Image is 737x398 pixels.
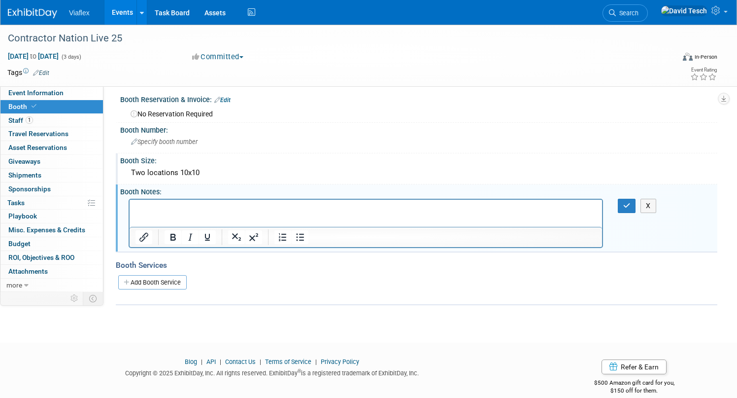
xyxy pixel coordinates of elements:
button: Committed [189,52,247,62]
div: Booth Reservation & Invoice: [120,92,717,105]
td: Personalize Event Tab Strip [66,292,83,305]
a: Misc. Expenses & Credits [0,223,103,237]
div: Booth Notes: [120,184,717,197]
button: X [640,199,656,213]
span: Attachments [8,267,48,275]
button: Bullet list [292,230,308,244]
span: Event Information [8,89,64,97]
a: Tasks [0,196,103,210]
button: Superscript [245,230,262,244]
div: Booth Size: [120,153,717,166]
span: Search [616,9,638,17]
div: Booth Services [116,260,717,271]
span: Tasks [7,199,25,207]
td: Toggle Event Tabs [83,292,103,305]
span: Playbook [8,212,37,220]
a: Edit [214,97,231,104]
a: Sponsorships [0,182,103,196]
a: Shipments [0,169,103,182]
button: Bold [165,230,181,244]
a: Playbook [0,210,103,223]
a: more [0,279,103,292]
sup: ® [298,368,301,374]
div: $150 off for them. [551,387,717,395]
div: Event Format [611,51,717,66]
a: Asset Reservations [0,141,103,154]
img: Format-Inperson.png [683,53,693,61]
span: | [313,358,319,365]
span: Travel Reservations [8,130,68,138]
span: Specify booth number [131,138,198,145]
div: $500 Amazon gift card for you, [551,372,717,395]
div: Contractor Nation Live 25 [4,30,657,47]
a: Travel Reservations [0,127,103,141]
span: | [199,358,205,365]
span: | [217,358,224,365]
a: Search [603,4,648,22]
span: Viaflex [69,9,90,17]
a: Add Booth Service [118,275,187,289]
span: more [6,281,22,289]
i: Booth reservation complete [32,104,36,109]
img: David Tesch [661,5,707,16]
div: Booth Number: [120,123,717,135]
span: to [29,52,38,60]
div: In-Person [694,53,717,61]
a: Event Information [0,86,103,100]
span: Budget [8,240,31,248]
a: Staff1 [0,114,103,127]
a: Budget [0,237,103,251]
a: ROI, Objectives & ROO [0,251,103,264]
a: Contact Us [225,358,256,365]
button: Italic [182,230,199,244]
div: Two locations 10x10 [128,165,710,181]
a: Attachments [0,265,103,278]
button: Numbered list [274,230,291,244]
span: Staff [8,116,33,124]
a: Refer & Earn [602,360,667,374]
img: ExhibitDay [8,8,57,18]
td: Tags [7,68,49,77]
a: Giveaways [0,155,103,168]
span: ROI, Objectives & ROO [8,253,74,261]
span: | [257,358,264,365]
span: Giveaways [8,157,40,165]
span: Misc. Expenses & Credits [8,226,85,234]
span: Sponsorships [8,185,51,193]
a: Booth [0,100,103,113]
button: Insert/edit link [135,230,152,244]
a: Privacy Policy [321,358,359,365]
div: No Reservation Required [128,107,710,119]
a: Blog [185,358,197,365]
span: (3 days) [61,54,81,60]
a: Terms of Service [265,358,311,365]
span: Asset Reservations [8,144,67,151]
div: Event Rating [690,68,717,72]
div: Copyright © 2025 ExhibitDay, Inc. All rights reserved. ExhibitDay is a registered trademark of Ex... [7,366,536,378]
button: Subscript [228,230,245,244]
a: API [206,358,216,365]
span: [DATE] [DATE] [7,52,59,61]
span: Shipments [8,171,41,179]
a: Edit [33,70,49,76]
iframe: Rich Text Area [130,200,602,227]
span: Booth [8,103,38,110]
span: 1 [26,116,33,124]
button: Underline [199,230,216,244]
